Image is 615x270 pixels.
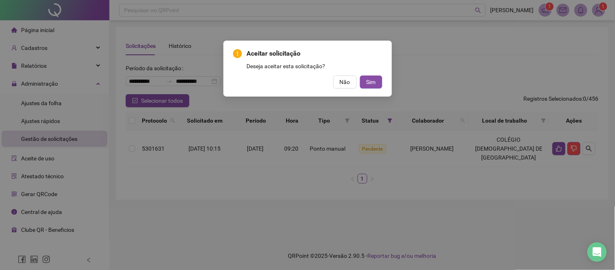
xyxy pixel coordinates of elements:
[587,242,607,262] div: Open Intercom Messenger
[360,76,382,89] button: Sim
[333,76,357,89] button: Não
[366,78,376,86] span: Sim
[233,49,242,58] span: exclamation-circle
[340,78,350,86] span: Não
[247,62,382,71] div: Deseja aceitar esta solicitação?
[247,49,382,58] span: Aceitar solicitação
